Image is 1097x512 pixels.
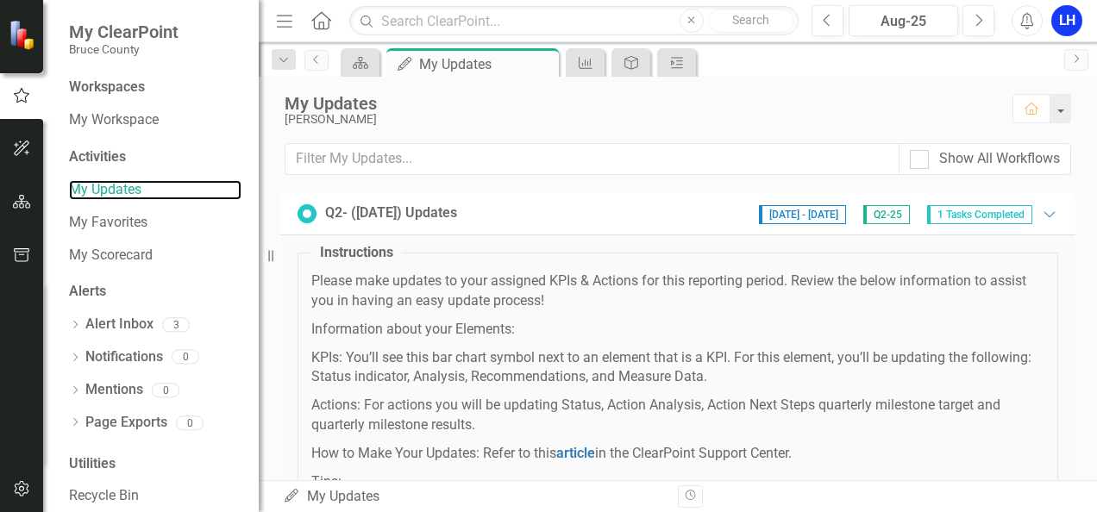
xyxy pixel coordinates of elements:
div: My Updates [419,53,555,75]
div: Q2- ([DATE]) Updates [325,203,457,223]
a: My Favorites [69,213,241,233]
p: Actions: For actions you will be updating Status, Action Analysis, Action Next Steps quarterly mi... [311,396,1044,435]
p: Please make updates to your assigned KPIs & Actions for this reporting period. Review the below i... [311,272,1044,311]
span: Q2-25 [863,205,910,224]
p: KPIs: You’ll see this bar chart symbol next to an element that is a KPI. For this element, you’ll... [311,348,1044,388]
a: My Workspace [69,110,241,130]
div: Utilities [69,454,241,474]
div: 0 [172,350,199,365]
span: My ClearPoint [69,22,179,42]
span: Search [732,13,769,27]
input: Filter My Updates... [285,143,900,175]
a: Recycle Bin [69,486,241,506]
p: Tips: [311,472,1044,492]
button: LH [1051,5,1082,36]
a: Mentions [85,380,143,400]
span: [DATE] - [DATE] [759,205,846,224]
div: My Updates [283,487,665,507]
small: Bruce County [69,42,179,56]
div: 0 [152,383,179,397]
a: Alert Inbox [85,315,154,334]
a: Page Exports [85,413,167,433]
div: Workspaces [69,78,145,97]
a: My Updates [69,180,241,200]
button: Search [708,9,794,33]
input: Search ClearPoint... [349,6,799,36]
div: Show All Workflows [939,149,1060,169]
a: Notifications [85,347,163,367]
a: article [556,445,595,461]
div: [PERSON_NAME] [285,113,995,126]
p: How to Make Your Updates: Refer to this in the ClearPoint Support Center. [311,444,1044,464]
div: 0 [176,415,204,430]
legend: Instructions [311,243,402,263]
div: Activities [69,147,241,167]
button: Aug-25 [849,5,958,36]
p: Information about your Elements: [311,320,1044,340]
a: My Scorecard [69,246,241,265]
span: 1 Tasks Completed [927,205,1032,224]
div: 3 [162,317,190,332]
div: Alerts [69,282,241,302]
div: Aug-25 [855,11,952,32]
div: My Updates [285,94,995,113]
img: ClearPoint Strategy [9,20,39,50]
